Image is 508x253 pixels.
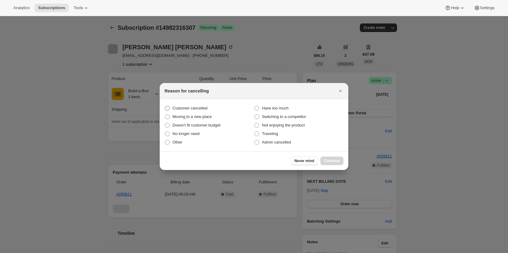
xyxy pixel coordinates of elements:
span: Other [172,140,183,144]
span: Customer cancelled [172,106,207,110]
button: Subscriptions [34,4,69,12]
span: Settings [480,5,495,10]
button: Never mind [291,157,318,165]
span: Not enjoying the product [262,123,305,127]
span: Analytics [13,5,30,10]
button: Tools [70,4,93,12]
span: Have too much [262,106,288,110]
button: Help [441,4,469,12]
span: Moving to a new place [172,114,212,119]
span: Switching to a competitor [262,114,306,119]
span: Tools [74,5,83,10]
span: Traveling [262,131,278,136]
span: No longer need [172,131,200,136]
span: Never mind [294,158,314,163]
button: Close [336,87,345,95]
button: Settings [470,4,498,12]
span: Admin cancelled [262,140,291,144]
button: Analytics [10,4,33,12]
span: Doesn't fit customer budget [172,123,221,127]
span: Subscriptions [38,5,65,10]
span: Help [451,5,459,10]
h2: Reason for cancelling [165,88,209,94]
